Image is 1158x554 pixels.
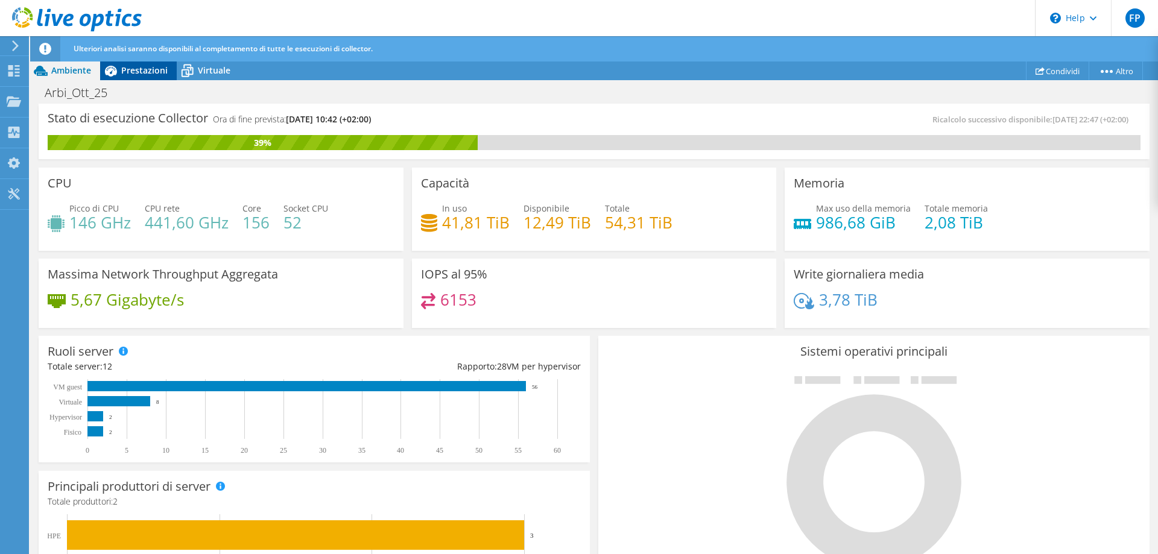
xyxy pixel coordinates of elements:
[242,203,261,214] span: Core
[440,293,476,306] h4: 6153
[286,113,371,125] span: [DATE] 10:42 (+02:00)
[242,216,270,229] h4: 156
[213,113,371,126] h4: Ora di fine prevista:
[283,203,328,214] span: Socket CPU
[145,203,180,214] span: CPU rete
[48,136,478,150] div: 39%
[241,446,248,455] text: 20
[816,216,911,229] h4: 986,68 GiB
[48,177,72,190] h3: CPU
[48,480,210,493] h3: Principali produttori di server
[554,446,561,455] text: 60
[39,86,126,99] h1: Arbi_Ott_25
[113,496,118,507] span: 2
[51,65,91,76] span: Ambiente
[201,446,209,455] text: 15
[794,177,844,190] h3: Memoria
[475,446,482,455] text: 50
[198,65,230,76] span: Virtuale
[145,216,229,229] h4: 441,60 GHz
[1089,61,1143,80] a: Altro
[74,43,373,54] span: Ulteriori analisi saranno disponibili al completamento di tutte le esecuzioni di collector.
[530,532,534,539] text: 3
[421,177,469,190] h3: Capacità
[358,446,365,455] text: 35
[283,216,328,229] h4: 52
[532,384,538,390] text: 56
[442,216,510,229] h4: 41,81 TiB
[794,268,924,281] h3: Write giornaliera media
[280,446,287,455] text: 25
[156,399,159,405] text: 8
[1052,114,1128,125] span: [DATE] 22:47 (+02:00)
[819,293,878,306] h4: 3,78 TiB
[524,203,569,214] span: Disponibile
[524,216,591,229] h4: 12,49 TiB
[109,429,112,435] text: 2
[48,360,314,373] div: Totale server:
[1050,13,1061,24] svg: \n
[605,203,630,214] span: Totale
[49,413,82,421] text: Hypervisor
[607,345,1141,358] h3: Sistemi operativi principali
[319,446,326,455] text: 30
[59,398,82,406] text: Virtuale
[69,216,131,229] h4: 146 GHz
[816,203,911,214] span: Max uso della memoria
[86,446,89,455] text: 0
[925,203,988,214] span: Totale memoria
[121,65,168,76] span: Prestazioni
[436,446,443,455] text: 45
[497,360,507,372] span: 28
[421,268,487,281] h3: IOPS al 95%
[109,414,112,420] text: 2
[162,446,169,455] text: 10
[314,360,581,373] div: Rapporto: VM per hypervisor
[932,114,1134,125] span: Ricalcolo successivo disponibile:
[605,216,672,229] h4: 54,31 TiB
[71,293,184,306] h4: 5,67 Gigabyte/s
[53,383,82,391] text: VM guest
[925,216,988,229] h4: 2,08 TiB
[48,345,113,358] h3: Ruoli server
[442,203,467,214] span: In uso
[48,495,581,508] h4: Totale produttori:
[397,446,404,455] text: 40
[125,446,128,455] text: 5
[47,532,61,540] text: HPE
[514,446,522,455] text: 55
[64,428,81,436] text: Fisico
[1026,61,1089,80] a: Condividi
[1125,8,1145,28] span: FP
[103,360,112,372] span: 12
[69,203,119,214] span: Picco di CPU
[48,268,278,281] h3: Massima Network Throughput Aggregata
